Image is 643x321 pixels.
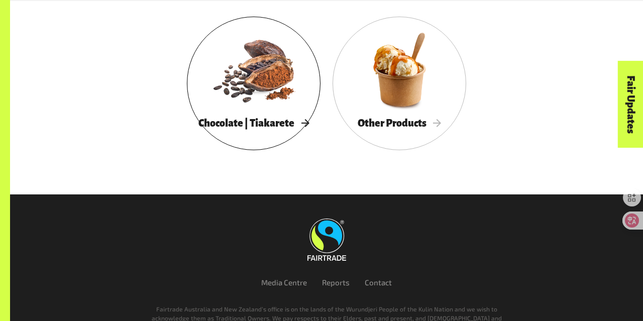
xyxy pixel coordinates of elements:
a: Other Products [333,17,466,150]
a: Chocolate | Tiakarete [187,17,320,150]
a: Contact [365,278,392,287]
a: Media Centre [261,278,307,287]
img: Fairtrade Australia New Zealand logo [307,219,346,261]
span: Chocolate | Tiakarete [198,118,309,129]
a: Reports [322,278,350,287]
span: Other Products [358,118,441,129]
